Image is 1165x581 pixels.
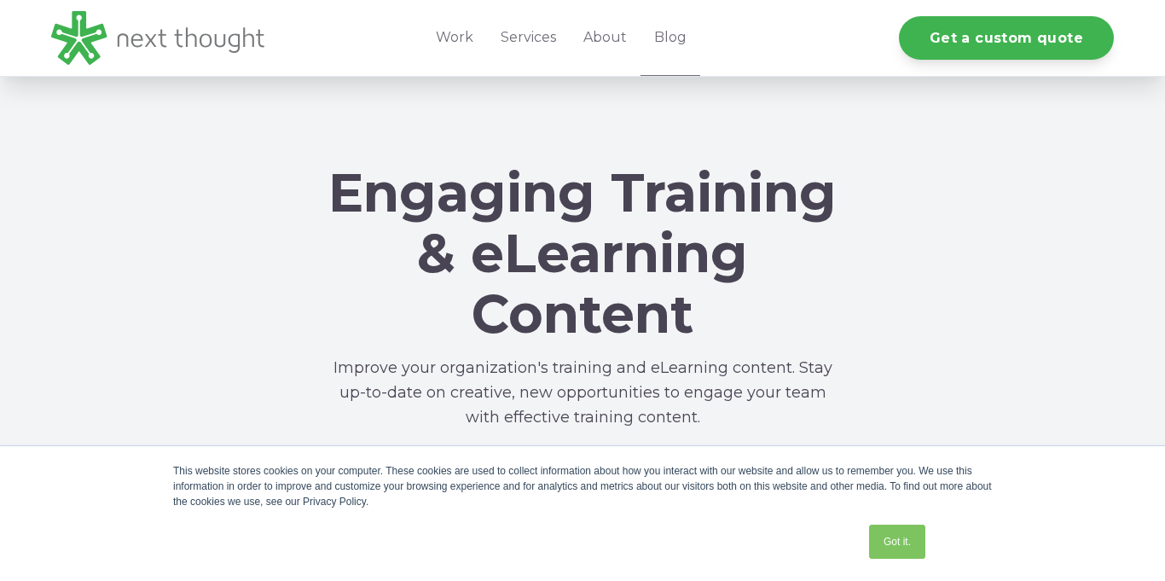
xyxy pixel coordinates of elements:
a: Get a custom quote [899,16,1114,60]
h1: Engaging Training & eLearning Content [327,163,838,346]
a: Got it. [869,525,925,559]
img: LG - NextThought Logo [51,11,264,65]
div: This website stores cookies on your computer. These cookies are used to collect information about... [173,463,992,509]
p: Improve your organization's training and eLearning content. Stay up-to-date on creative, new oppo... [327,356,838,431]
